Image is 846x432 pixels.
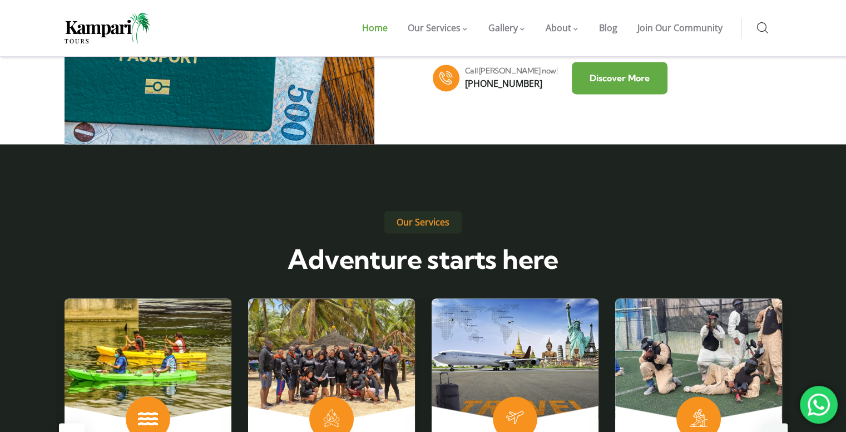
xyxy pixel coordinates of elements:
span: Gallery [488,22,518,34]
p: [PHONE_NUMBER] [465,76,558,92]
span: Call [PERSON_NAME] now! [465,66,558,76]
span: Adventure starts here [288,243,558,276]
span: Blog [599,22,617,34]
span: Our Services [384,211,462,233]
span: Our Services [408,22,461,34]
span: About [546,22,571,34]
img: Home [65,13,151,43]
span: Home [362,22,388,34]
a: Discover More [572,62,667,94]
span: Join Our Community [637,22,723,34]
div: 'Chat [800,386,838,424]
